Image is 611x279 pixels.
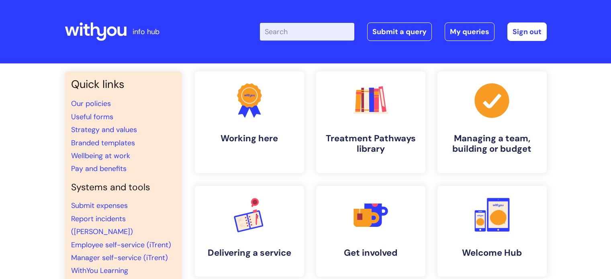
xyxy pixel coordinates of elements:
a: Submit a query [367,22,432,41]
div: | - [260,22,547,41]
a: Manager self-service (iTrent) [71,253,168,263]
a: Strategy and values [71,125,137,134]
a: Submit expenses [71,201,128,210]
a: Employee self-service (iTrent) [71,240,171,250]
a: Get involved [316,186,425,277]
input: Search [260,23,354,41]
a: Managing a team, building or budget [437,71,547,173]
a: Wellbeing at work [71,151,130,161]
a: Report incidents ([PERSON_NAME]) [71,214,133,236]
h4: Welcome Hub [444,248,540,258]
a: Our policies [71,99,111,108]
a: WithYou Learning [71,266,128,275]
a: Branded templates [71,138,135,148]
h4: Managing a team, building or budget [444,133,540,155]
a: Sign out [507,22,547,41]
h4: Treatment Pathways library [323,133,419,155]
h4: Delivering a service [201,248,298,258]
a: Treatment Pathways library [316,71,425,173]
a: My queries [445,22,495,41]
h4: Systems and tools [71,182,176,193]
a: Pay and benefits [71,164,127,173]
p: info hub [133,25,159,38]
h4: Working here [201,133,298,144]
h4: Get involved [323,248,419,258]
a: Useful forms [71,112,113,122]
a: Welcome Hub [437,186,547,277]
a: Delivering a service [195,186,304,277]
h3: Quick links [71,78,176,91]
a: Working here [195,71,304,173]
